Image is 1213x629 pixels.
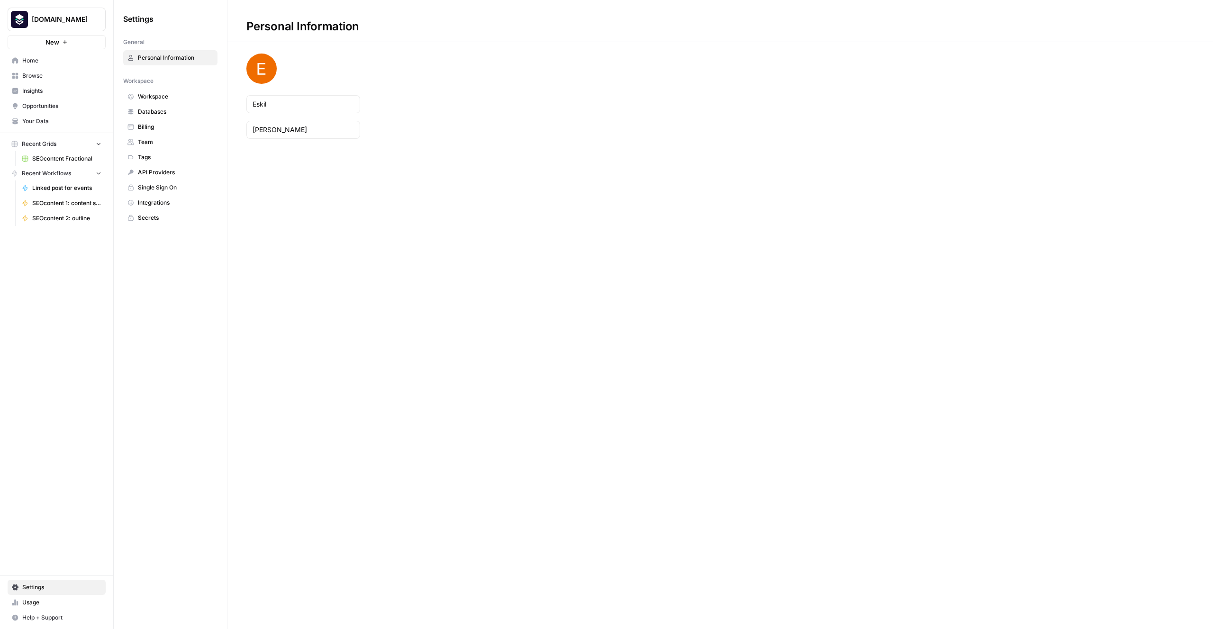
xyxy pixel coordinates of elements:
[8,166,106,180] button: Recent Workflows
[22,613,101,622] span: Help + Support
[22,169,71,178] span: Recent Workflows
[138,168,213,177] span: API Providers
[32,199,101,207] span: SEOcontent 1: content search
[8,580,106,595] a: Settings
[138,153,213,162] span: Tags
[8,595,106,610] a: Usage
[123,104,217,119] a: Databases
[8,114,106,129] a: Your Data
[32,154,101,163] span: SEOcontent Fractional
[22,87,101,95] span: Insights
[22,117,101,126] span: Your Data
[8,137,106,151] button: Recent Grids
[138,108,213,116] span: Databases
[8,99,106,114] a: Opportunities
[123,89,217,104] a: Workspace
[123,119,217,135] a: Billing
[138,138,213,146] span: Team
[123,38,145,46] span: General
[8,610,106,625] button: Help + Support
[18,151,106,166] a: SEOcontent Fractional
[123,195,217,210] a: Integrations
[22,56,101,65] span: Home
[123,150,217,165] a: Tags
[8,68,106,83] a: Browse
[123,13,154,25] span: Settings
[22,102,101,110] span: Opportunities
[18,196,106,211] a: SEOcontent 1: content search
[18,180,106,196] a: Linked post for events
[246,54,277,84] img: avatar
[22,583,101,592] span: Settings
[8,35,106,49] button: New
[11,11,28,28] img: Platformengineering.org Logo
[138,214,213,222] span: Secrets
[22,598,101,607] span: Usage
[227,19,378,34] div: Personal Information
[138,123,213,131] span: Billing
[32,184,101,192] span: Linked post for events
[138,92,213,101] span: Workspace
[8,8,106,31] button: Workspace: Platformengineering.org
[8,83,106,99] a: Insights
[22,140,56,148] span: Recent Grids
[123,50,217,65] a: Personal Information
[32,214,101,223] span: SEOcontent 2: outline
[45,37,59,47] span: New
[123,180,217,195] a: Single Sign On
[123,77,154,85] span: Workspace
[138,183,213,192] span: Single Sign On
[123,210,217,225] a: Secrets
[18,211,106,226] a: SEOcontent 2: outline
[138,54,213,62] span: Personal Information
[8,53,106,68] a: Home
[123,165,217,180] a: API Providers
[138,198,213,207] span: Integrations
[22,72,101,80] span: Browse
[32,15,89,24] span: [DOMAIN_NAME]
[123,135,217,150] a: Team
